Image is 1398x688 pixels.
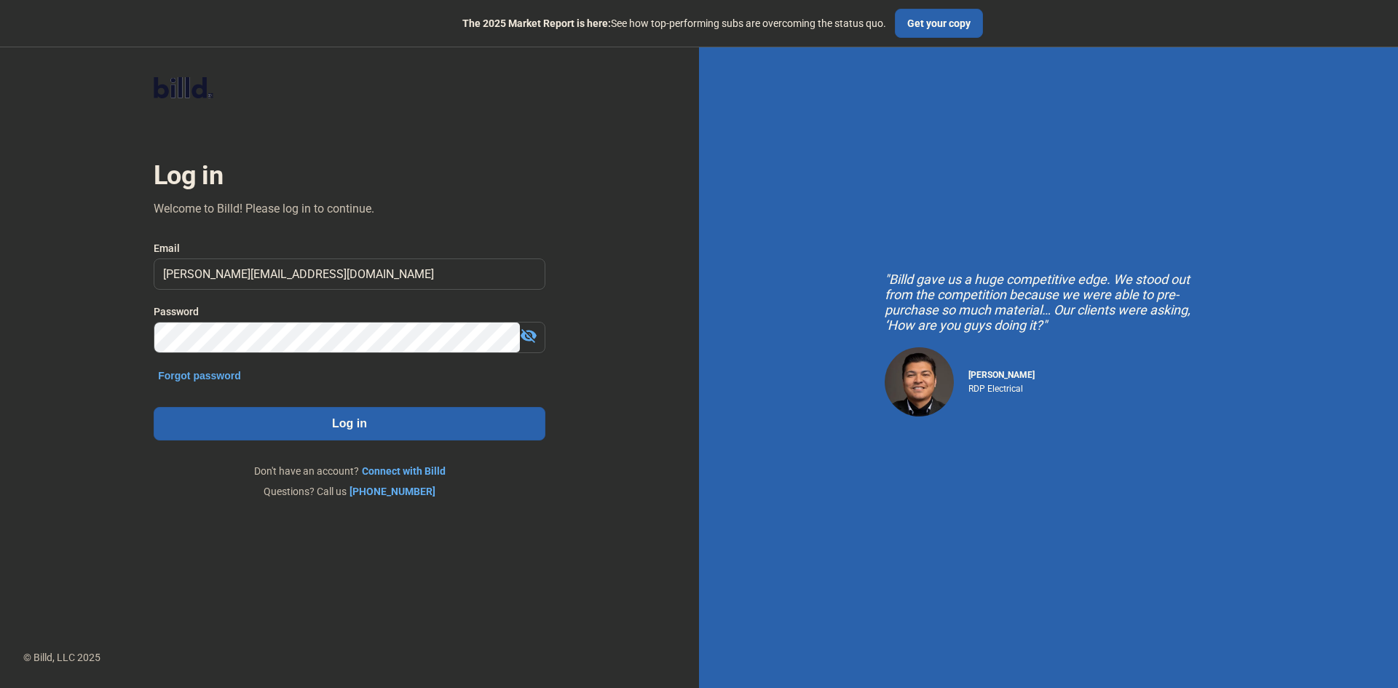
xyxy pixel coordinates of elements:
img: Raul Pacheco [885,347,954,416]
div: Questions? Call us [154,484,545,499]
span: The 2025 Market Report is here: [462,17,611,29]
mat-icon: visibility_off [520,327,537,344]
div: Email [154,241,545,256]
a: [PHONE_NUMBER] [349,484,435,499]
div: Log in [154,159,223,191]
div: Password [154,304,545,319]
button: Forgot password [154,368,245,384]
div: Don't have an account? [154,464,545,478]
a: Connect with Billd [362,464,446,478]
div: Welcome to Billd! Please log in to continue. [154,200,374,218]
div: RDP Electrical [968,380,1035,394]
button: Log in [154,407,545,440]
button: Get your copy [895,9,983,38]
div: "Billd gave us a huge competitive edge. We stood out from the competition because we were able to... [885,272,1212,333]
span: [PERSON_NAME] [968,370,1035,380]
div: See how top-performing subs are overcoming the status quo. [462,16,886,31]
